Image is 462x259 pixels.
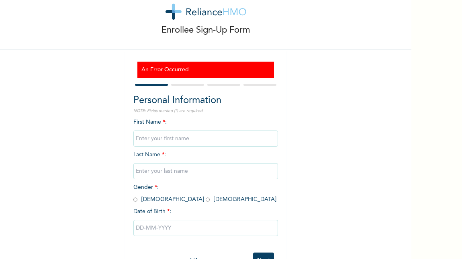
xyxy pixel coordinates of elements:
[133,131,278,147] input: Enter your first name
[133,207,171,216] span: Date of Birth :
[133,184,276,202] span: Gender : [DEMOGRAPHIC_DATA] [DEMOGRAPHIC_DATA]
[166,4,246,20] img: logo
[133,163,278,179] input: Enter your last name
[133,93,278,108] h2: Personal Information
[161,24,250,37] p: Enrollee Sign-Up Form
[133,220,278,236] input: DD-MM-YYYY
[133,152,278,174] span: Last Name :
[133,108,278,114] p: NOTE: Fields marked (*) are required
[133,119,278,141] span: First Name :
[141,66,270,74] h3: An Error Occurred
